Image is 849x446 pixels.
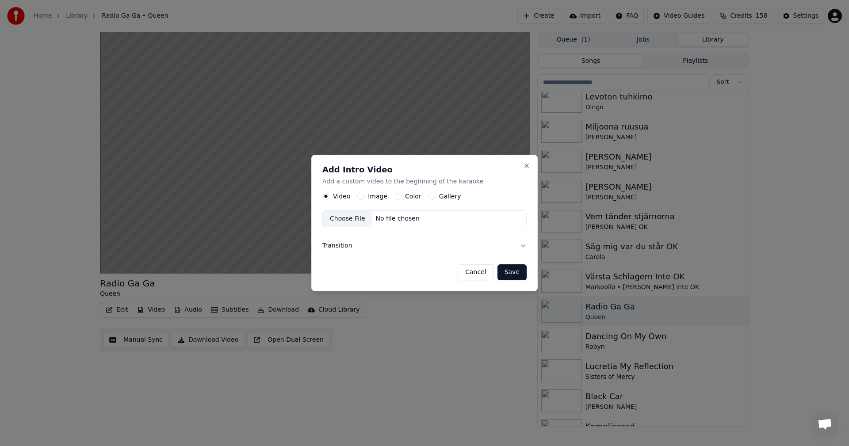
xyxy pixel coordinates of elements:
[497,264,527,280] button: Save
[322,166,527,174] h2: Add Intro Video
[322,177,527,186] p: Add a custom video to the beginning of the karaoke
[372,215,423,224] div: No file chosen
[368,194,387,200] label: Image
[458,264,493,280] button: Cancel
[405,194,421,200] label: Color
[333,194,350,200] label: Video
[439,194,461,200] label: Gallery
[322,234,527,257] button: Transition
[323,211,372,227] div: Choose File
